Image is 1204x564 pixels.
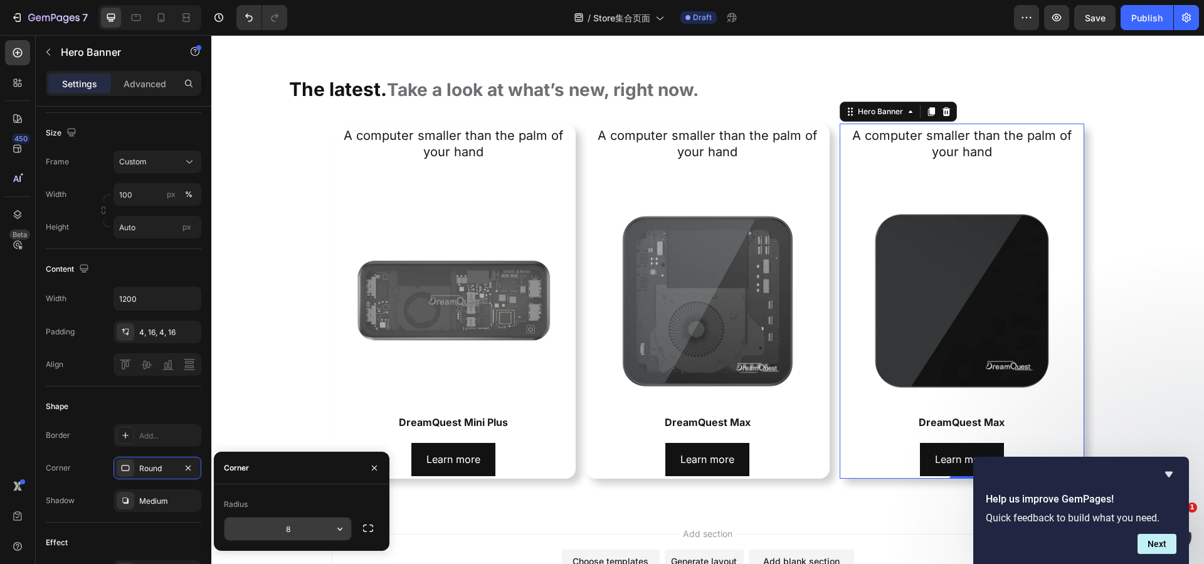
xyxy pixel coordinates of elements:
[552,519,628,533] div: Add blank section
[139,496,198,507] div: Medium
[124,77,166,90] p: Advanced
[1161,467,1176,482] button: Hide survey
[224,518,351,540] input: Auto
[1138,534,1176,554] button: Next question
[638,91,862,126] h2: A computer smaller than the palm of your hand
[361,519,437,533] div: Choose templates
[724,415,778,434] p: Learn more
[46,326,75,338] div: Padding
[46,293,66,304] div: Width
[164,187,179,202] button: %
[224,499,248,510] div: Radius
[1121,5,1173,30] button: Publish
[709,408,793,441] button: <p>Learn more</p>
[139,430,198,442] div: Add...
[640,378,861,396] p: DreamQuest Max
[139,463,176,474] div: Round
[46,261,92,278] div: Content
[82,10,88,25] p: 7
[185,189,193,200] div: %
[644,71,694,82] div: Hero Banner
[460,519,525,533] div: Generate layout
[236,5,287,30] div: Undo/Redo
[386,378,607,396] p: DreamQuest Max
[1131,11,1163,24] div: Publish
[384,91,608,126] h2: A computer smaller than the palm of your hand
[119,156,147,168] span: Custom
[46,462,71,474] div: Corner
[46,430,70,441] div: Border
[467,492,526,505] span: Add section
[454,408,538,441] button: <p>Learn more</p>
[5,5,93,30] button: 7
[181,187,196,202] button: px
[469,415,523,434] p: Learn more
[62,77,97,90] p: Settings
[46,401,68,412] div: Shape
[114,183,201,206] input: px%
[593,11,650,24] span: Store集合页面
[693,12,712,23] span: Draft
[46,125,79,142] div: Size
[986,467,1176,554] div: Help us improve GemPages!
[215,415,269,434] p: Learn more
[139,327,198,338] div: 4, 16, 4, 16
[12,134,30,144] div: 450
[114,287,201,310] input: Auto
[211,35,1204,564] iframe: Design area
[1074,5,1116,30] button: Save
[46,537,68,548] div: Effect
[114,216,201,238] input: px
[61,45,167,60] p: Hero Banner
[182,222,191,231] span: px
[9,230,30,240] div: Beta
[986,492,1176,507] h2: Help us improve GemPages!
[1085,13,1106,23] span: Save
[224,462,249,474] div: Corner
[588,11,591,24] span: /
[46,221,69,233] label: Height
[46,189,66,200] label: Width
[114,151,201,173] button: Custom
[1187,503,1197,513] span: 1
[167,189,176,200] div: px
[46,156,69,168] label: Frame
[46,359,63,370] div: Align
[986,512,1176,524] p: Quick feedback to build what you need.
[46,495,75,506] div: Shadow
